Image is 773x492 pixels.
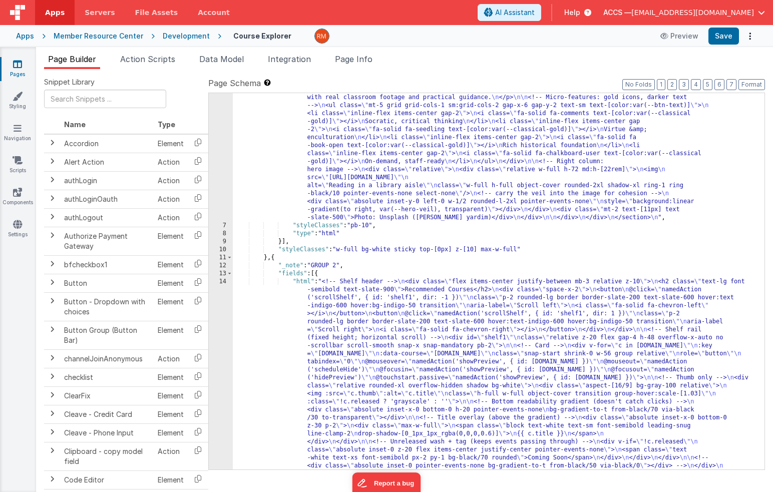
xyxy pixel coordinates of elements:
span: Name [64,120,86,129]
button: Preview [654,28,704,44]
div: Member Resource Center [54,31,143,41]
td: authLoginOauth [60,190,154,208]
div: 12 [209,262,233,270]
span: Page Schema [208,77,261,89]
td: authLogin [60,171,154,190]
button: 3 [679,79,689,90]
button: Save [708,28,739,45]
div: Apps [16,31,34,41]
td: Element [154,255,188,274]
span: Servers [85,8,115,18]
div: Development [163,31,210,41]
button: 6 [714,79,724,90]
span: Page Info [335,54,372,64]
td: Button - Dropdown with choices [60,292,154,321]
button: ACCS — [EMAIL_ADDRESS][DOMAIN_NAME] [603,8,765,18]
button: 7 [726,79,736,90]
span: Type [158,120,175,129]
td: Element [154,274,188,292]
span: AI Assistant [495,8,535,18]
td: Cleave - Phone Input [60,423,154,442]
td: Action [154,208,188,227]
span: Apps [45,8,65,18]
td: Action [154,153,188,171]
td: Accordion [60,134,154,153]
span: File Assets [135,8,178,18]
button: 4 [691,79,701,90]
div: 8 [209,230,233,238]
span: Snippet Library [44,77,95,87]
td: Action [154,171,188,190]
td: Element [154,227,188,255]
span: [EMAIL_ADDRESS][DOMAIN_NAME] [631,8,754,18]
td: bfcheckbox1 [60,255,154,274]
td: Action [154,190,188,208]
td: Element [154,405,188,423]
td: ClearFix [60,386,154,405]
h4: Course Explorer [233,32,291,40]
div: 9 [209,238,233,246]
td: Element [154,368,188,386]
td: Element [154,470,188,489]
td: Element [154,134,188,153]
span: Integration [268,54,311,64]
td: Element [154,423,188,442]
td: Element [154,386,188,405]
td: Code Editor [60,470,154,489]
td: Element [154,321,188,349]
td: Clipboard - copy model field [60,442,154,470]
td: Cleave - Credit Card [60,405,154,423]
button: 1 [657,79,665,90]
td: Alert Action [60,153,154,171]
td: checklist [60,368,154,386]
span: Data Model [199,54,244,64]
span: Page Builder [48,54,96,64]
div: 10 [209,246,233,254]
td: channelJoinAnonymous [60,349,154,368]
button: 2 [667,79,677,90]
button: Options [743,29,757,43]
td: Button [60,274,154,292]
div: 7 [209,222,233,230]
button: Format [738,79,765,90]
button: AI Assistant [478,4,541,21]
img: 1e10b08f9103151d1000344c2f9be56b [315,29,329,43]
td: Action [154,349,188,368]
td: authLogout [60,208,154,227]
span: Help [564,8,580,18]
span: Action Scripts [120,54,175,64]
td: Authorize Payment Gateway [60,227,154,255]
span: ACCS — [603,8,631,18]
td: Action [154,442,188,470]
input: Search Snippets ... [44,90,166,108]
button: 5 [703,79,712,90]
div: 13 [209,270,233,278]
div: 11 [209,254,233,262]
td: Element [154,292,188,321]
button: No Folds [622,79,655,90]
td: Button Group (Button Bar) [60,321,154,349]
